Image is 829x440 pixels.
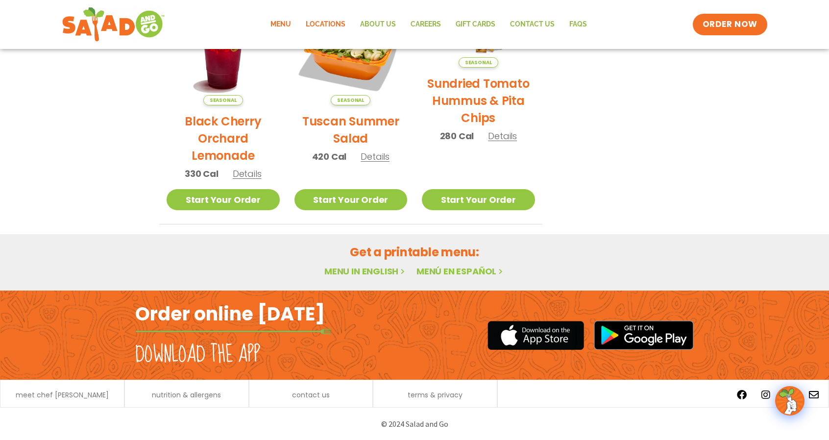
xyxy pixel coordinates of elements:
a: terms & privacy [408,391,463,398]
span: 420 Cal [312,150,347,163]
span: Seasonal [459,57,498,68]
img: appstore [488,319,584,351]
a: Contact Us [503,13,562,36]
img: google_play [594,320,694,350]
a: Menu [263,13,298,36]
span: Details [488,130,517,142]
h2: Sundried Tomato Hummus & Pita Chips [422,75,535,126]
h2: Download the app [135,341,260,368]
img: wpChatIcon [776,387,804,415]
img: new-SAG-logo-768×292 [62,5,165,44]
a: Start Your Order [422,189,535,210]
p: © 2024 Salad and Go [140,417,689,431]
a: GIFT CARDS [448,13,503,36]
a: Menu in English [324,265,407,277]
a: Start Your Order [294,189,408,210]
img: fork [135,329,331,334]
span: Seasonal [331,95,370,105]
a: Careers [403,13,448,36]
h2: Black Cherry Orchard Lemonade [167,113,280,164]
h2: Get a printable menu: [159,244,670,261]
h2: Order online [DATE] [135,302,325,326]
span: 330 Cal [185,167,219,180]
a: nutrition & allergens [152,391,221,398]
span: Details [233,168,262,180]
a: Menú en español [416,265,505,277]
span: Details [361,150,390,163]
span: Seasonal [203,95,243,105]
a: Locations [298,13,353,36]
a: FAQs [562,13,594,36]
nav: Menu [263,13,594,36]
a: Start Your Order [167,189,280,210]
a: About Us [353,13,403,36]
span: ORDER NOW [703,19,757,30]
span: 280 Cal [440,129,474,143]
a: meet chef [PERSON_NAME] [16,391,109,398]
h2: Tuscan Summer Salad [294,113,408,147]
a: ORDER NOW [693,14,767,35]
a: contact us [292,391,330,398]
